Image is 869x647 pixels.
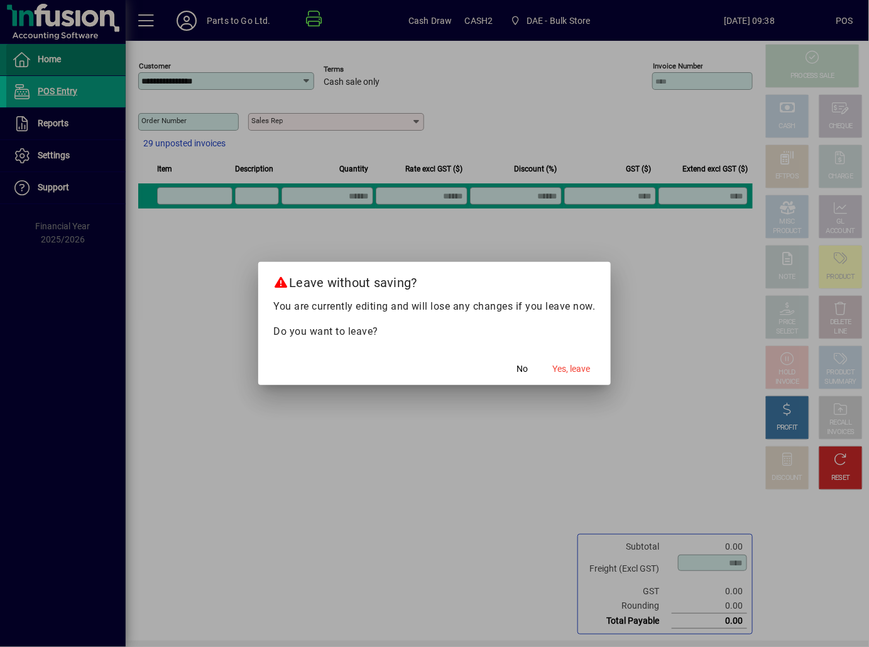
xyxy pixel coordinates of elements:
p: You are currently editing and will lose any changes if you leave now. [273,299,596,314]
button: No [503,357,543,380]
button: Yes, leave [548,357,596,380]
span: Yes, leave [553,362,591,376]
h2: Leave without saving? [258,262,611,298]
p: Do you want to leave? [273,324,596,339]
span: No [517,362,528,376]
